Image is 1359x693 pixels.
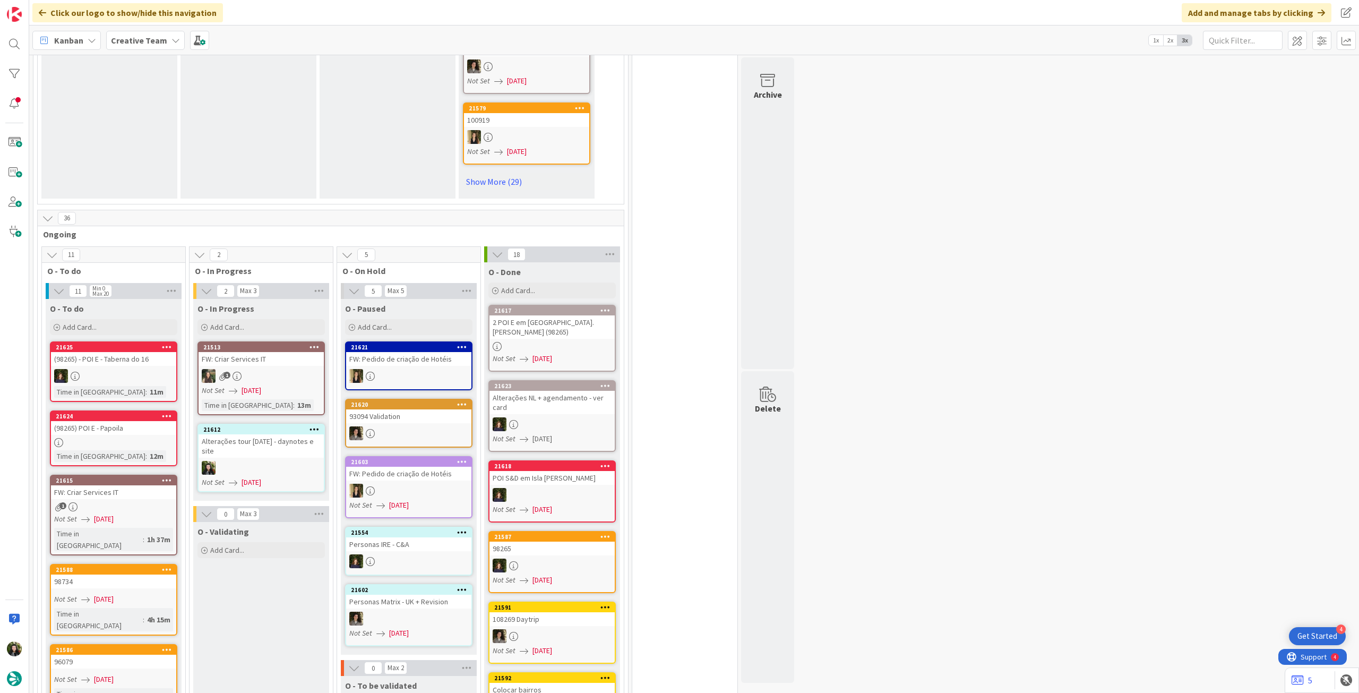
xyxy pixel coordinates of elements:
div: 21586 [51,645,176,655]
div: 100919 [464,113,589,127]
div: 21612Alterações tour [DATE] - daynotes e site [199,425,324,458]
div: Click our logo to show/hide this navigation [32,3,223,22]
i: Not Set [54,674,77,684]
img: Visit kanbanzone.com [7,7,22,22]
div: (98265) POI E - Papoila [51,421,176,435]
span: 5 [364,285,382,297]
a: 21602Personas Matrix - UK + RevisionMSNot Set[DATE] [345,584,472,646]
div: MC [489,417,615,431]
div: 21602 [346,585,471,595]
span: Add Card... [63,322,97,332]
i: Not Set [493,646,515,655]
span: [DATE] [242,477,261,488]
span: 5 [357,249,375,261]
div: 21586 [56,646,176,654]
span: [DATE] [389,628,409,639]
i: Not Set [349,628,372,638]
div: 216172 POI E em [GEOGRAPHIC_DATA]. [PERSON_NAME] (98265) [489,306,615,339]
div: MS [346,612,471,626]
div: Max 3 [240,288,256,294]
span: 11 [69,285,87,297]
div: Get Started [1297,631,1337,641]
div: 21602Personas Matrix - UK + Revision [346,585,471,609]
div: Time in [GEOGRAPHIC_DATA] [54,450,145,462]
div: FW: Pedido de criação de Hotéis [346,467,471,481]
div: 21603 [346,457,471,467]
div: FW: Criar Services IT [51,485,176,499]
span: 2x [1163,35,1177,46]
span: O - To be validated [345,680,417,691]
div: 21603FW: Pedido de criação de Hotéis [346,457,471,481]
i: Not Set [54,514,77,524]
span: O - Done [488,267,521,277]
a: Show More (29) [463,173,590,190]
a: 21579100919SPNot Set[DATE] [463,102,590,165]
span: [DATE] [94,514,114,525]
img: MS [493,629,506,643]
a: 21625(98265) - POI E - Taberna do 16MCTime in [GEOGRAPHIC_DATA]:11m [50,341,177,402]
div: 13m [295,399,314,411]
div: 21618 [489,461,615,471]
b: Creative Team [111,35,167,46]
span: 18 [508,248,526,261]
span: O - Validating [197,526,249,537]
a: 2162093094 ValidationMS [345,399,472,448]
div: 21612 [199,425,324,434]
div: 21554 [351,529,471,536]
div: 21615FW: Criar Services IT [51,476,176,499]
div: MC [51,369,176,383]
div: Max 3 [240,511,256,517]
div: 21602 [351,586,471,594]
div: Open Get Started checklist, remaining modules: 4 [1289,627,1346,645]
img: BC [202,461,216,475]
span: Support [22,2,48,14]
span: [DATE] [94,594,114,605]
span: [DATE] [389,500,409,511]
i: Not Set [467,76,490,85]
div: MS [346,426,471,440]
div: FW: Criar Services IT [199,352,324,366]
div: 21591108269 Daytrip [489,603,615,626]
div: 2158696079 [51,645,176,669]
div: 11m [147,386,166,398]
span: 1 [223,372,230,379]
div: 21621 [346,343,471,352]
span: 3x [1177,35,1192,46]
a: 21615FW: Criar Services ITNot Set[DATE]Time in [GEOGRAPHIC_DATA]:1h 37m [50,475,177,555]
a: 2158898734Not Set[DATE]Time in [GEOGRAPHIC_DATA]:4h 15m [50,564,177,636]
div: 21617 [494,307,615,314]
div: Time in [GEOGRAPHIC_DATA] [54,528,143,551]
a: 21554Personas IRE - C&AMC [345,527,472,576]
img: SP [467,130,481,144]
div: Max 20 [92,291,109,296]
div: 21603 [351,458,471,466]
div: 93094 Validation [346,409,471,423]
img: SP [349,369,363,383]
img: MC [349,554,363,568]
span: O - Paused [345,303,385,314]
div: 21625 [51,343,176,352]
div: SP [464,130,589,144]
div: 98734 [51,575,176,588]
div: 4 [1336,624,1346,634]
img: MC [493,559,506,572]
a: 2158798265MCNot Set[DATE] [488,531,616,593]
span: Add Card... [210,322,244,332]
i: Not Set [349,500,372,510]
img: IG [202,369,216,383]
input: Quick Filter... [1203,31,1283,50]
div: 21620 [351,401,471,408]
a: 21612Alterações tour [DATE] - daynotes e siteBCNot Set[DATE] [197,424,325,492]
span: O - On Hold [342,266,467,276]
span: [DATE] [532,645,552,656]
span: [DATE] [242,385,261,396]
a: 21603FW: Pedido de criação de HotéisSPNot Set[DATE] [345,456,472,518]
div: Min 0 [92,286,105,291]
img: SP [349,484,363,498]
span: Add Card... [358,322,392,332]
span: Add Card... [501,286,535,295]
div: 108269 Daytrip [489,612,615,626]
div: 12m [147,450,166,462]
div: Personas Matrix - UK + Revision [346,595,471,609]
div: 21617 [489,306,615,315]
